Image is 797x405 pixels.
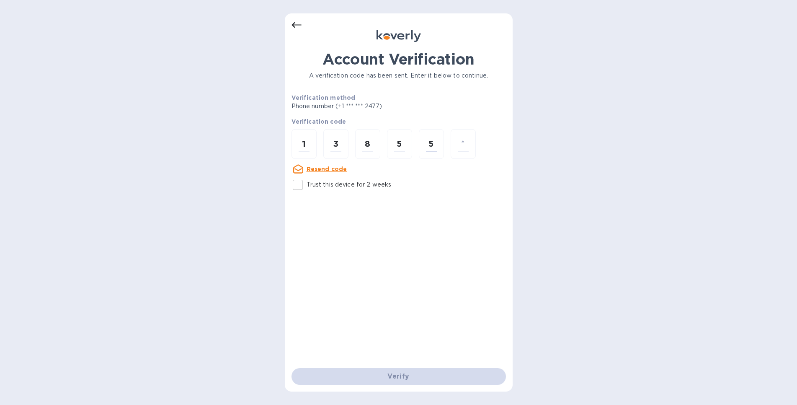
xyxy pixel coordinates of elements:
u: Resend code [307,166,347,172]
p: A verification code has been sent. Enter it below to continue. [291,71,506,80]
p: Trust this device for 2 weeks [307,180,392,189]
h1: Account Verification [291,50,506,68]
p: Verification code [291,117,506,126]
b: Verification method [291,94,356,101]
p: Phone number (+1 *** *** 2477) [291,102,446,111]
